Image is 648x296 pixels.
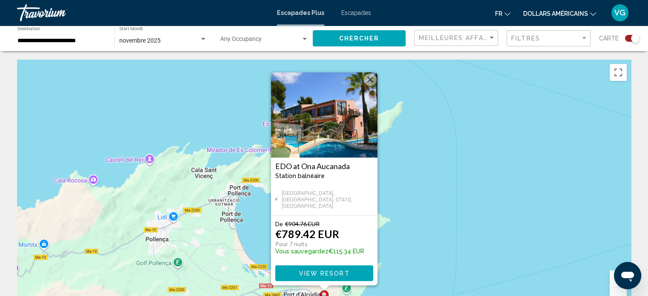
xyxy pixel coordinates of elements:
span: View Resort [299,270,349,277]
font: dollars américains [523,10,588,17]
p: €115.34 EUR [275,248,364,255]
span: novembre 2025 [119,37,161,44]
span: Filtres [511,35,540,42]
button: Changer de devise [523,7,596,20]
img: ii_auc1.jpg [271,72,377,158]
button: View Resort [275,265,373,281]
iframe: Bouton de lancement de la fenêtre de messagerie [614,262,641,289]
span: [GEOGRAPHIC_DATA], [GEOGRAPHIC_DATA], 07410, [GEOGRAPHIC_DATA] [282,190,373,209]
button: Fermer [364,73,377,86]
span: Meilleures affaires [419,34,499,41]
button: Zoom avant [610,270,627,287]
p: €789.42 EUR [275,227,339,240]
span: De [275,220,283,227]
span: Station balnéaire [275,172,325,179]
a: Travorium [17,4,268,21]
span: Chercher [339,35,380,42]
button: Chercher [313,30,406,46]
a: Escapades Plus [277,9,324,16]
button: Passer en plein écran [610,64,627,81]
button: Menu utilisateur [609,4,631,22]
p: Pour 7 nuits [275,240,364,248]
font: VG [614,8,625,17]
span: €904.76 EUR [285,220,320,227]
span: Carte [599,32,619,44]
a: Escapades [341,9,371,16]
font: fr [495,10,502,17]
button: Filter [507,30,590,47]
mat-select: Sort by [419,34,495,42]
a: EDO at Ona Aucanada [275,162,373,170]
span: Vous sauvegardez [275,248,328,255]
button: Changer de langue [495,7,510,20]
